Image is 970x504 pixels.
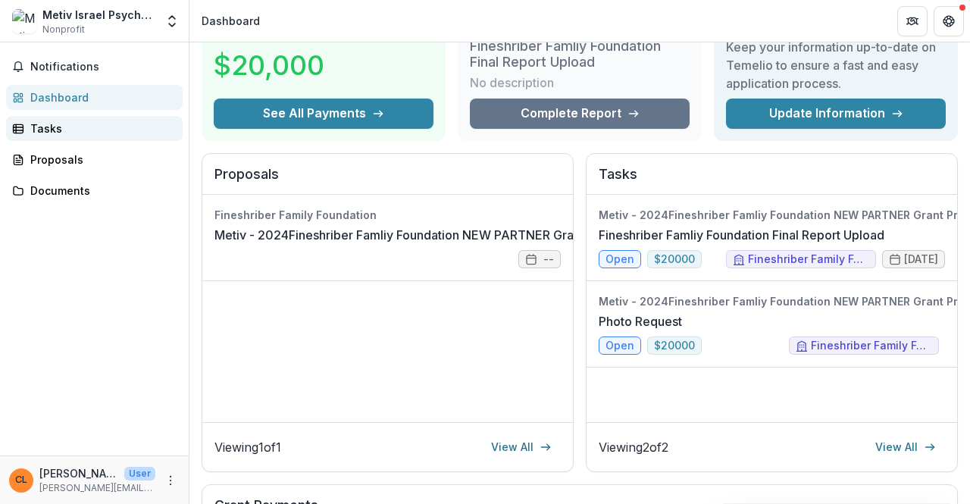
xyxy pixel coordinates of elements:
[12,9,36,33] img: Metiv Israel Psychotrauma Center
[42,23,85,36] span: Nonprofit
[866,435,945,459] a: View All
[897,6,928,36] button: Partners
[161,6,183,36] button: Open entity switcher
[30,61,177,74] span: Notifications
[6,85,183,110] a: Dashboard
[196,10,266,32] nav: breadcrumb
[599,438,668,456] p: Viewing 2 of 2
[470,38,690,70] h3: Fineshriber Famliy Foundation Final Report Upload
[6,55,183,79] button: Notifications
[599,226,884,244] a: Fineshriber Famliy Foundation Final Report Upload
[934,6,964,36] button: Get Help
[470,99,690,129] a: Complete Report
[214,99,433,129] button: See All Payments
[39,481,155,495] p: [PERSON_NAME][EMAIL_ADDRESS][DOMAIN_NAME]
[470,74,554,92] p: No description
[214,438,281,456] p: Viewing 1 of 1
[6,178,183,203] a: Documents
[599,312,682,330] a: Photo Request
[15,475,27,485] div: Chaim Landau
[482,435,561,459] a: View All
[30,183,171,199] div: Documents
[42,7,155,23] div: Metiv Israel Psychotrauma Center
[214,166,561,195] h2: Proposals
[30,152,171,167] div: Proposals
[30,89,171,105] div: Dashboard
[599,166,945,195] h2: Tasks
[161,471,180,490] button: More
[214,45,327,86] h3: $20,000
[726,99,946,129] a: Update Information
[6,147,183,172] a: Proposals
[6,116,183,141] a: Tasks
[30,121,171,136] div: Tasks
[202,13,260,29] div: Dashboard
[726,38,946,92] h3: Keep your information up-to-date on Temelio to ensure a fast and easy application process.
[124,467,155,481] p: User
[39,465,118,481] p: [PERSON_NAME]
